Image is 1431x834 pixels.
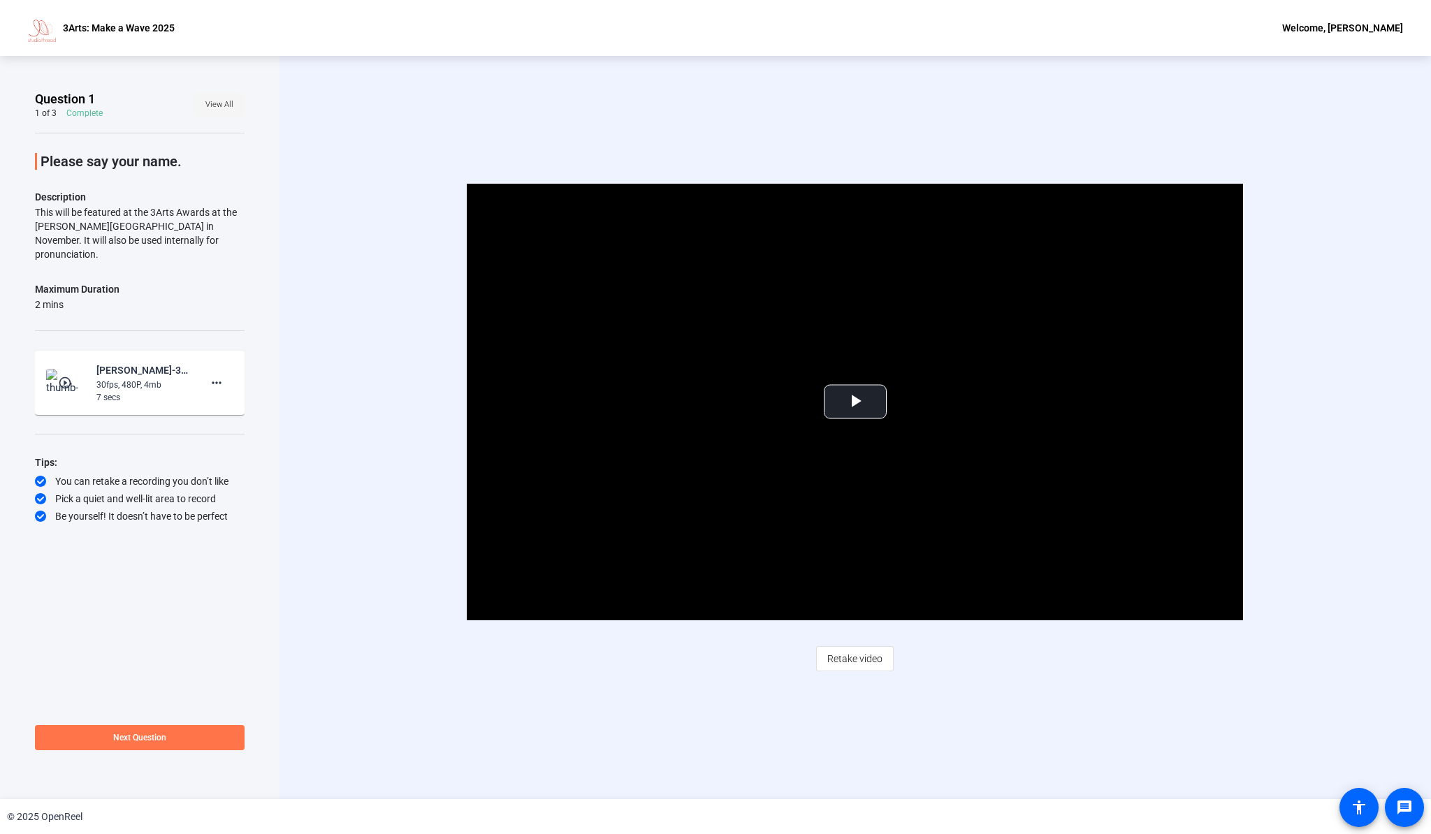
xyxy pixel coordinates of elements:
p: Please say your name. [41,153,245,170]
div: This will be featured at the 3Arts Awards at the [PERSON_NAME][GEOGRAPHIC_DATA] in November. It w... [35,205,245,261]
div: Video Player [467,184,1243,620]
mat-icon: accessibility [1351,799,1367,816]
div: Be yourself! It doesn’t have to be perfect [35,509,245,523]
span: View All [205,94,233,115]
mat-icon: more_horiz [208,374,225,391]
p: Description [35,189,245,205]
mat-icon: message [1396,799,1413,816]
span: Question 1 [35,91,95,108]
mat-icon: play_circle_outline [58,376,75,390]
button: Play Video [824,385,887,419]
div: 30fps, 480P, 4mb [96,379,190,391]
div: 1 of 3 [35,108,57,119]
span: Next Question [113,733,166,742]
div: Welcome, [PERSON_NAME] [1282,20,1403,36]
button: View All [194,92,245,117]
p: 3Arts: Make a Wave 2025 [63,20,175,36]
button: Retake video [816,646,894,671]
button: Next Question [35,725,245,750]
div: Tips: [35,454,245,471]
div: 7 secs [96,391,190,404]
div: [PERSON_NAME]-3Arts Make a Wave-3Arts- Make a Wave 2025-1756308538741-webcam [96,362,190,379]
div: © 2025 OpenReel [7,810,82,824]
img: thumb-nail [46,369,87,397]
div: Maximum Duration [35,281,119,298]
div: 2 mins [35,298,119,312]
img: OpenReel logo [28,14,56,42]
span: Retake video [827,645,882,672]
div: You can retake a recording you don’t like [35,474,245,488]
div: Pick a quiet and well-lit area to record [35,492,245,506]
div: Complete [66,108,103,119]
